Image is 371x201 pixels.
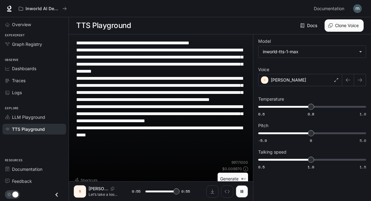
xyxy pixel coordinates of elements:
[206,185,219,198] button: Download audio
[258,39,271,43] p: Model
[231,160,248,165] p: 997 / 1000
[241,177,246,181] p: ⌘⏎
[16,2,69,15] button: All workspaces
[75,187,85,196] div: S
[132,188,140,195] span: 0:55
[89,186,108,192] p: [PERSON_NAME]
[2,124,66,135] a: TTS Playground
[258,150,286,154] p: Talking speed
[108,187,117,191] button: Copy Voice ID
[12,166,42,172] span: Documentation
[12,77,26,84] span: Traces
[308,111,314,117] span: 0.8
[360,111,366,117] span: 1.0
[12,126,45,132] span: TTS Playground
[12,41,42,47] span: Graph Registry
[351,2,364,15] button: User avatar
[12,89,22,96] span: Logs
[2,63,66,74] a: Dashboards
[353,4,362,13] img: User avatar
[50,188,64,201] button: Close drawer
[258,97,284,101] p: Temperature
[311,2,349,15] a: Documentation
[308,164,314,170] span: 1.0
[271,77,306,83] p: [PERSON_NAME]
[258,164,265,170] span: 0.5
[221,185,233,198] button: Inspect
[258,138,267,143] span: -5.0
[2,176,66,187] a: Feedback
[12,191,18,198] span: Dark mode toggle
[74,175,100,185] button: Shortcuts
[89,192,118,197] p: Let’s take a look at the idea of business cycle fluctuations. In the long run, the U.S. economy h...
[2,75,66,86] a: Traces
[259,46,366,58] div: inworld-tts-1-max
[222,166,242,171] p: $ 0.009970
[218,173,248,185] button: Generate⌘⏎
[2,112,66,123] a: LLM Playground
[310,138,312,143] span: 0
[2,164,66,175] a: Documentation
[26,6,60,11] p: Inworld AI Demos
[181,188,190,195] span: 0:55
[12,65,36,72] span: Dashboards
[360,138,366,143] span: 5.0
[76,19,131,32] h1: TTS Playground
[258,123,268,128] p: Pitch
[263,49,356,55] div: inworld-tts-1-max
[12,178,32,184] span: Feedback
[12,114,45,120] span: LLM Playground
[2,87,66,98] a: Logs
[258,67,269,72] p: Voice
[12,21,31,28] span: Overview
[258,111,265,117] span: 0.6
[299,19,320,32] a: Docs
[2,19,66,30] a: Overview
[360,164,366,170] span: 1.5
[2,39,66,50] a: Graph Registry
[314,5,344,13] span: Documentation
[325,19,364,32] button: Clone Voice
